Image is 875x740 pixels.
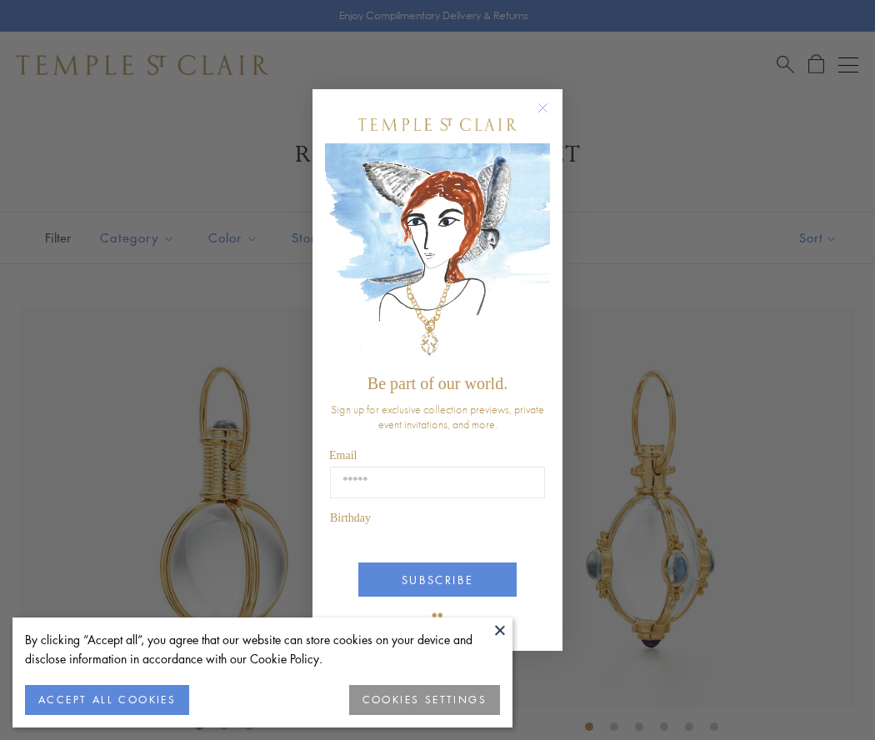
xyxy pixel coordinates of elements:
button: SUBSCRIBE [358,562,517,597]
span: Be part of our world. [367,374,507,392]
img: TSC [421,601,454,634]
div: By clicking “Accept all”, you agree that our website can store cookies on your device and disclos... [25,630,500,668]
input: Email [330,467,545,498]
span: Email [329,449,357,462]
button: COOKIES SETTINGS [349,685,500,715]
button: Close dialog [541,106,562,127]
button: ACCEPT ALL COOKIES [25,685,189,715]
span: Sign up for exclusive collection previews, private event invitations, and more. [331,402,544,432]
img: c4a9eb12-d91a-4d4a-8ee0-386386f4f338.jpeg [325,143,550,366]
img: Temple St. Clair [358,118,517,131]
span: Birthday [330,512,371,524]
